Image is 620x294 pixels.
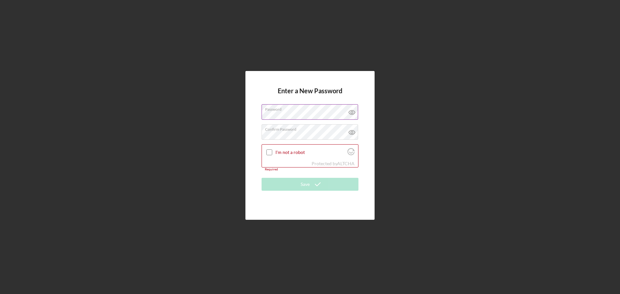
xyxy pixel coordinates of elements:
[337,161,355,166] a: Visit Altcha.org
[301,178,310,191] div: Save
[275,150,346,155] label: I'm not a robot
[265,125,358,132] label: Confirm Password
[347,151,355,156] a: Visit Altcha.org
[278,87,342,104] h4: Enter a New Password
[265,105,358,112] label: Password
[262,167,358,171] div: Required
[312,161,355,166] div: Protected by
[262,178,358,191] button: Save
